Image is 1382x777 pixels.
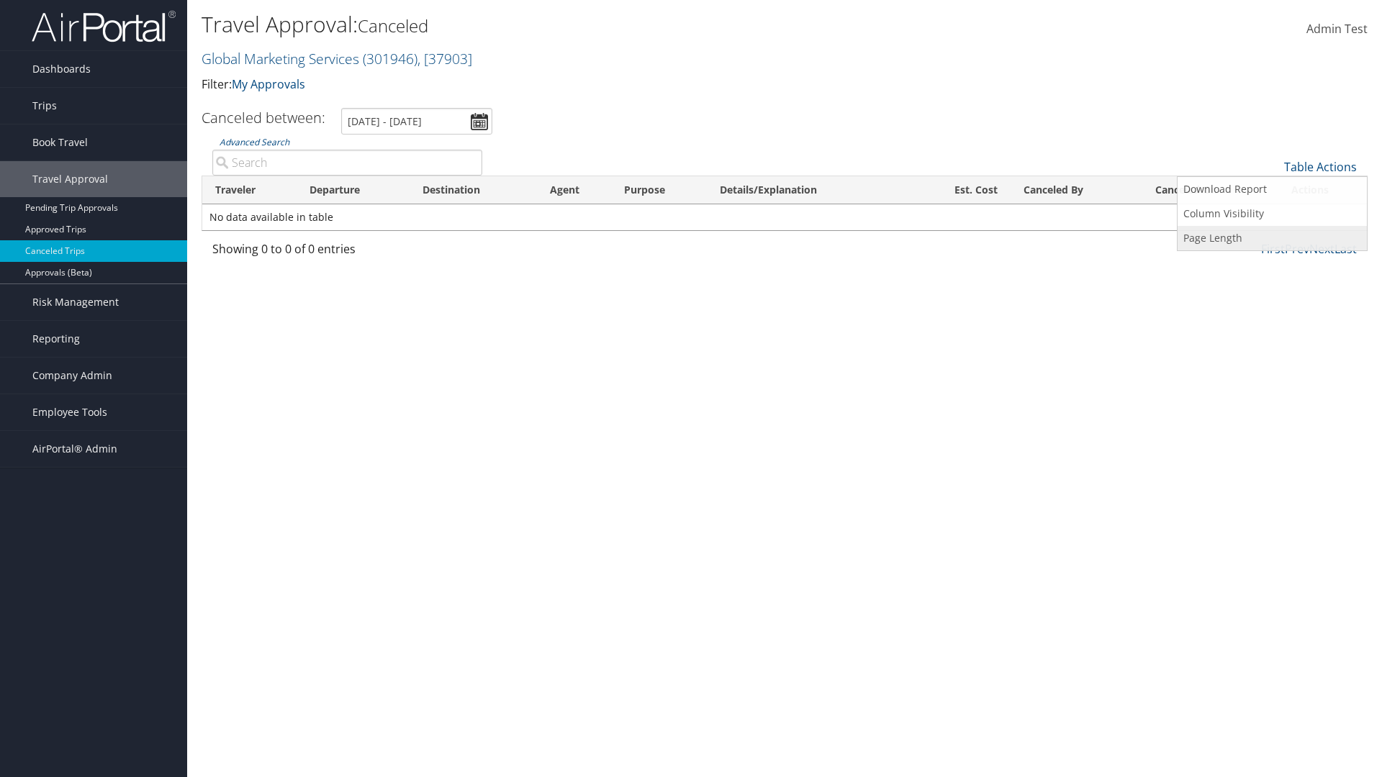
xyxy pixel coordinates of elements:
[32,394,107,430] span: Employee Tools
[32,431,117,467] span: AirPortal® Admin
[1178,177,1367,201] a: Download Report
[32,358,112,394] span: Company Admin
[1178,226,1367,250] a: Page Length
[32,284,119,320] span: Risk Management
[32,124,88,160] span: Book Travel
[32,51,91,87] span: Dashboards
[32,161,108,197] span: Travel Approval
[32,321,80,357] span: Reporting
[1178,201,1367,226] a: Column Visibility
[32,88,57,124] span: Trips
[32,9,176,43] img: airportal-logo.png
